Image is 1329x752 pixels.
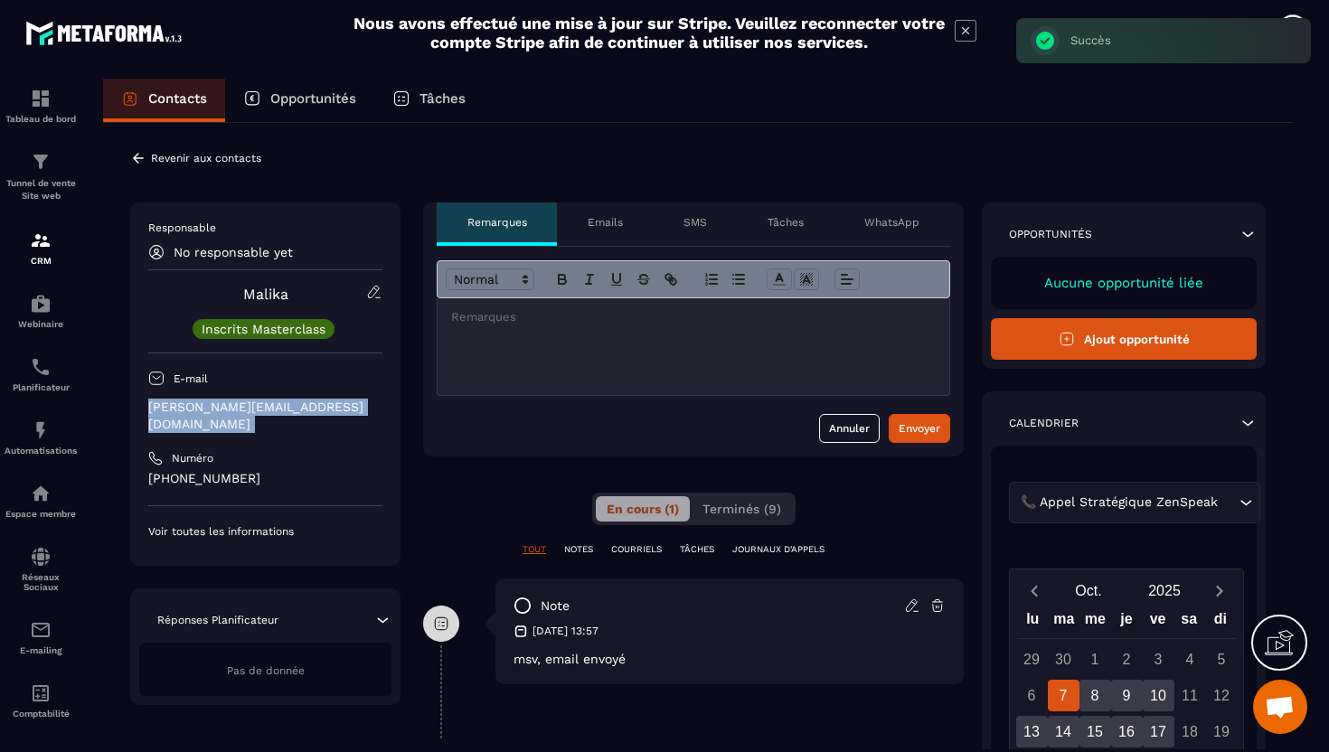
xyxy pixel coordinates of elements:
p: TOUT [523,543,546,556]
img: formation [30,230,52,251]
p: SMS [683,215,707,230]
div: 7 [1048,680,1079,711]
p: Planificateur [5,382,77,392]
div: 12 [1206,680,1238,711]
a: schedulerschedulerPlanificateur [5,343,77,406]
p: Numéro [172,451,213,465]
div: 1 [1079,644,1111,675]
div: 14 [1048,716,1079,747]
div: Search for option [1009,482,1260,523]
div: 30 [1048,644,1079,675]
a: accountantaccountantComptabilité [5,669,77,732]
div: 17 [1143,716,1174,747]
a: Tâches [374,79,484,122]
p: CRM [5,256,77,266]
p: TÂCHES [680,543,714,556]
p: Calendrier [1009,416,1079,430]
a: Opportunités [225,79,374,122]
div: ve [1142,606,1173,638]
img: email [30,619,52,641]
img: formation [30,151,52,173]
a: automationsautomationsAutomatisations [5,406,77,469]
a: Malika [243,286,288,303]
p: Voir toutes les informations [148,524,382,539]
div: 6 [1016,680,1048,711]
p: Revenir aux contacts [151,152,261,164]
div: 4 [1174,644,1206,675]
p: Espace membre [5,509,77,519]
div: 15 [1079,716,1111,747]
p: E-mail [174,371,208,386]
p: Opportunités [1009,227,1092,241]
p: msv, email envoyé [514,652,946,666]
button: Ajout opportunité [991,318,1257,360]
div: 3 [1143,644,1174,675]
span: 📞 Appel Stratégique ZenSpeak [1016,493,1221,512]
p: Emails [588,215,623,230]
p: Remarques [467,215,527,230]
div: 29 [1016,644,1048,675]
p: note [541,597,570,615]
img: automations [30,419,52,441]
img: scheduler [30,356,52,378]
img: logo [25,16,188,50]
p: Tâches [768,215,804,230]
p: [DATE] 13:57 [533,624,599,638]
div: 2 [1111,644,1143,675]
p: Comptabilité [5,709,77,719]
div: ma [1049,606,1080,638]
a: formationformationTunnel de vente Site web [5,137,77,216]
div: 18 [1174,716,1206,747]
p: E-mailing [5,645,77,655]
img: automations [30,293,52,315]
p: Réponses Planificateur [157,613,278,627]
p: Automatisations [5,446,77,456]
input: Search for option [1221,493,1235,512]
p: [PHONE_NUMBER] [148,470,382,487]
button: Envoyer [889,414,950,443]
div: lu [1017,606,1049,638]
div: 13 [1016,716,1048,747]
p: Réseaux Sociaux [5,572,77,592]
a: formationformationCRM [5,216,77,279]
div: 16 [1111,716,1143,747]
button: Annuler [819,414,880,443]
p: Inscrits Masterclass [202,323,325,335]
button: En cours (1) [596,496,690,522]
img: accountant [30,682,52,704]
p: Tableau de bord [5,114,77,124]
p: Tâches [419,90,466,107]
a: automationsautomationsEspace membre [5,469,77,532]
div: 8 [1079,680,1111,711]
div: 19 [1206,716,1238,747]
a: Contacts [103,79,225,122]
div: me [1079,606,1111,638]
p: NOTES [564,543,593,556]
img: social-network [30,546,52,568]
div: Ouvrir le chat [1253,680,1307,734]
div: 11 [1174,680,1206,711]
p: Webinaire [5,319,77,329]
p: Contacts [148,90,207,107]
p: WhatsApp [864,215,919,230]
img: formation [30,88,52,109]
p: COURRIELS [611,543,662,556]
a: automationsautomationsWebinaire [5,279,77,343]
div: je [1111,606,1143,638]
div: 9 [1111,680,1143,711]
p: Responsable [148,221,382,235]
p: [PERSON_NAME][EMAIL_ADDRESS][DOMAIN_NAME] [148,399,382,433]
span: En cours (1) [607,502,679,516]
span: Terminés (9) [702,502,781,516]
div: 5 [1206,644,1238,675]
p: Opportunités [270,90,356,107]
div: 10 [1143,680,1174,711]
p: Tunnel de vente Site web [5,177,77,202]
span: Pas de donnée [227,664,305,677]
button: Open years overlay [1126,575,1202,606]
button: Terminés (9) [692,496,792,522]
div: di [1204,606,1236,638]
button: Next month [1202,578,1236,603]
p: No responsable yet [174,245,293,259]
button: Open months overlay [1051,575,1126,606]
